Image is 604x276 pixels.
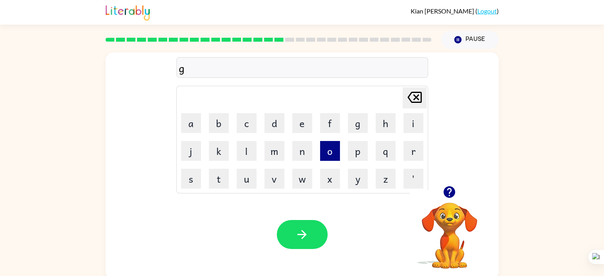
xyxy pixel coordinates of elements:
[477,7,497,15] a: Logout
[348,141,368,161] button: p
[209,141,229,161] button: k
[410,190,489,270] video: Your browser must support playing .mp4 files to use Literably. Please try using another browser.
[348,113,368,133] button: g
[237,169,257,189] button: u
[209,169,229,189] button: t
[264,169,284,189] button: v
[411,7,499,15] div: ( )
[320,169,340,189] button: x
[179,60,426,76] div: g
[237,113,257,133] button: c
[376,169,396,189] button: z
[320,141,340,161] button: o
[181,113,201,133] button: a
[106,3,150,21] img: Literably
[292,169,312,189] button: w
[209,113,229,133] button: b
[264,113,284,133] button: d
[320,113,340,133] button: f
[292,113,312,133] button: e
[348,169,368,189] button: y
[403,141,423,161] button: r
[376,113,396,133] button: h
[403,113,423,133] button: i
[403,169,423,189] button: '
[237,141,257,161] button: l
[292,141,312,161] button: n
[376,141,396,161] button: q
[181,169,201,189] button: s
[441,31,499,49] button: Pause
[264,141,284,161] button: m
[181,141,201,161] button: j
[411,7,475,15] span: Kian [PERSON_NAME]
